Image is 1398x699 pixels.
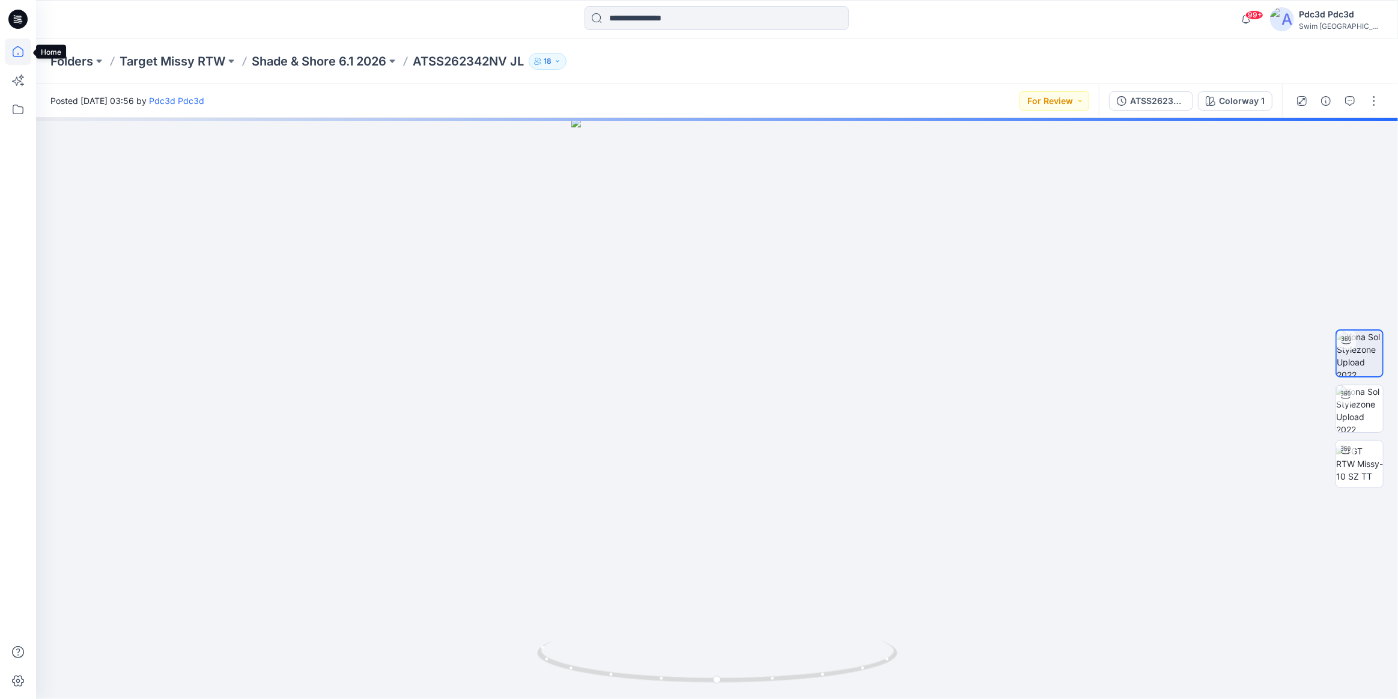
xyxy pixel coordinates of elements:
[1270,7,1294,31] img: avatar
[120,53,225,70] a: Target Missy RTW
[1245,10,1263,20] span: 99+
[1130,94,1185,108] div: ATSS262342NV JL
[50,53,93,70] a: Folders
[252,53,386,70] a: Shade & Shore 6.1 2026
[149,96,204,106] a: Pdc3d Pdc3d
[1336,385,1383,432] img: Kona Sol Stylezone Upload 2022
[544,55,552,68] p: 18
[413,53,524,70] p: ATSS262342NV JL
[50,94,204,107] span: Posted [DATE] 03:56 by
[1316,91,1336,111] button: Details
[1299,22,1383,31] div: Swim [GEOGRAPHIC_DATA]
[1336,445,1383,483] img: TGT RTW Missy-10 SZ TT
[1198,91,1272,111] button: Colorway 1
[1109,91,1193,111] button: ATSS262342NV JL
[529,53,567,70] button: 18
[1299,7,1383,22] div: Pdc3d Pdc3d
[1337,331,1382,376] img: Kona Sol Stylezone Upload 2022
[1219,94,1265,108] div: Colorway 1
